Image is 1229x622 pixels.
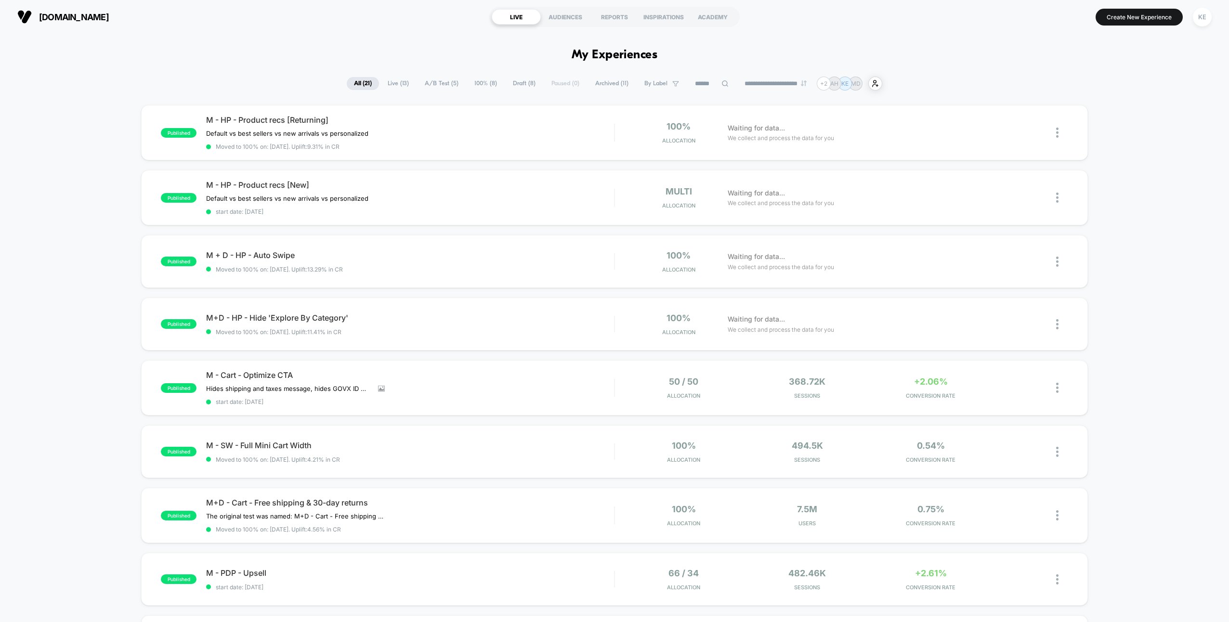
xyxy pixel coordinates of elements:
[792,441,823,451] span: 494.5k
[590,9,639,25] div: REPORTS
[1056,574,1059,584] img: close
[662,329,695,336] span: Allocation
[206,250,614,260] span: M + D - HP - Auto Swipe
[667,392,700,399] span: Allocation
[872,392,990,399] span: CONVERSION RATE
[872,520,990,527] span: CONVERSION RATE
[669,376,698,387] span: 50 / 50
[161,511,196,520] span: published
[830,80,838,87] p: AH
[216,266,343,273] span: Moved to 100% on: [DATE] . Uplift: 13.29% in CR
[914,376,948,387] span: +2.06%
[801,80,807,86] img: end
[206,180,614,190] span: M - HP - Product recs [New]
[672,504,696,514] span: 100%
[728,325,834,334] span: We collect and process the data for you
[667,313,691,323] span: 100%
[216,456,340,463] span: Moved to 100% on: [DATE] . Uplift: 4.21% in CR
[161,257,196,266] span: published
[841,80,849,87] p: KE
[216,143,340,150] span: Moved to 100% on: [DATE] . Uplift: 9.31% in CR
[662,137,695,144] span: Allocation
[206,385,371,392] span: Hides shipping and taxes message, hides GOVX ID message
[161,319,196,329] span: published
[1056,128,1059,138] img: close
[206,568,614,578] span: M - PDP - Upsell
[817,77,831,91] div: + 2
[667,520,700,527] span: Allocation
[728,123,785,133] span: Waiting for data...
[206,370,614,380] span: M - Cart - Optimize CTA
[206,498,614,507] span: M+D - Cart - Free shipping & 30-day returns
[161,193,196,203] span: published
[467,77,504,90] span: 100% ( 8 )
[161,574,196,584] span: published
[206,583,614,591] span: start date: [DATE]
[728,314,785,324] span: Waiting for data...
[728,133,834,143] span: We collect and process the data for you
[541,9,590,25] div: AUDIENCES
[748,456,866,463] span: Sessions
[161,447,196,456] span: published
[728,188,785,198] span: Waiting for data...
[662,266,695,273] span: Allocation
[492,9,541,25] div: LIVE
[1056,257,1059,267] img: close
[672,441,696,451] span: 100%
[206,398,614,405] span: start date: [DATE]
[788,568,826,578] span: 482.46k
[667,121,691,131] span: 100%
[748,584,866,591] span: Sessions
[206,512,385,520] span: The original test was named: M+D - Cart - Free shipping & 30-day returnsChanged the name to match...
[418,77,466,90] span: A/B Test ( 5 )
[572,48,658,62] h1: My Experiences
[506,77,543,90] span: Draft ( 8 )
[206,115,614,125] span: M - HP - Product recs [Returning]
[206,130,368,137] span: Default vs best sellers vs new arrivals vs personalized
[1056,447,1059,457] img: close
[872,584,990,591] span: CONVERSION RATE
[668,568,699,578] span: 66 / 34
[347,77,379,90] span: All ( 21 )
[1056,383,1059,393] img: close
[872,456,990,463] span: CONVERSION RATE
[917,504,944,514] span: 0.75%
[728,251,785,262] span: Waiting for data...
[639,9,688,25] div: INSPIRATIONS
[666,186,692,196] span: multi
[1056,510,1059,520] img: close
[797,504,817,514] span: 7.5M
[662,202,695,209] span: Allocation
[1056,193,1059,203] img: close
[644,80,667,87] span: By Label
[728,198,834,207] span: We collect and process the data for you
[206,313,614,323] span: M+D - HP - Hide 'Explore By Category'
[39,12,109,22] span: [DOMAIN_NAME]
[667,250,691,260] span: 100%
[216,328,341,336] span: Moved to 100% on: [DATE] . Uplift: 11.41% in CR
[14,9,112,25] button: [DOMAIN_NAME]
[161,128,196,138] span: published
[1096,9,1183,26] button: Create New Experience
[667,456,700,463] span: Allocation
[17,10,32,24] img: Visually logo
[380,77,416,90] span: Live ( 13 )
[206,208,614,215] span: start date: [DATE]
[1190,7,1215,27] button: KE
[1193,8,1212,26] div: KE
[789,376,825,387] span: 368.72k
[206,194,368,202] span: Default vs best sellers vs new arrivals vs personalized
[915,568,947,578] span: +2.61%
[1056,319,1059,329] img: close
[688,9,737,25] div: ACADEMY
[216,526,341,533] span: Moved to 100% on: [DATE] . Uplift: 4.56% in CR
[748,392,866,399] span: Sessions
[851,80,861,87] p: MD
[917,441,945,451] span: 0.54%
[588,77,636,90] span: Archived ( 11 )
[161,383,196,393] span: published
[206,441,614,450] span: M - SW - Full Mini Cart Width
[667,584,700,591] span: Allocation
[748,520,866,527] span: Users
[728,262,834,272] span: We collect and process the data for you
